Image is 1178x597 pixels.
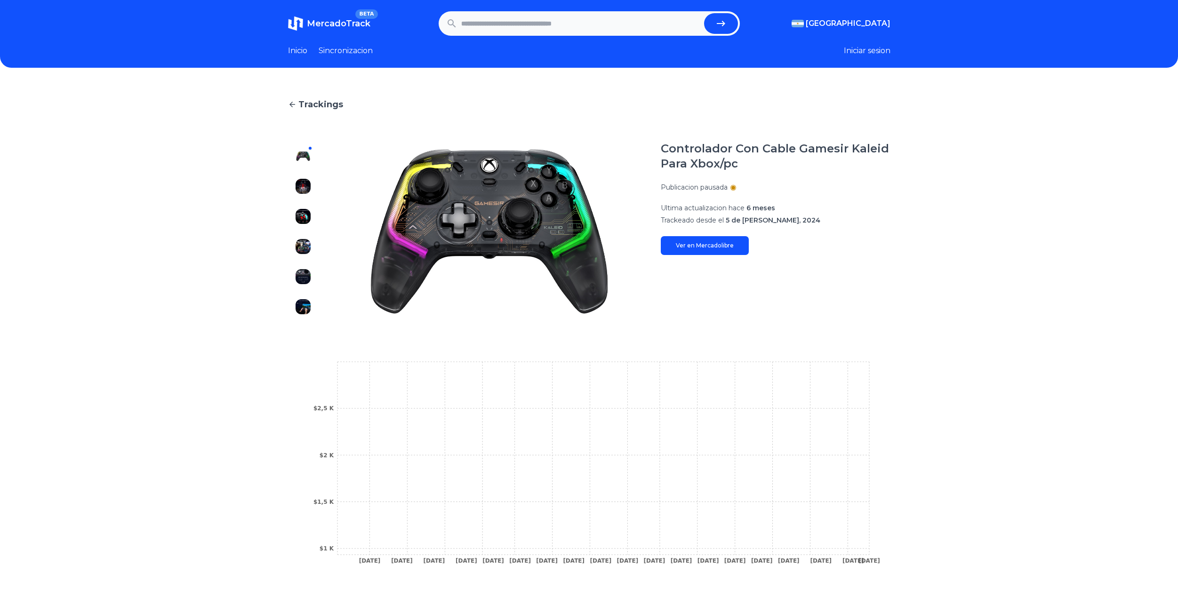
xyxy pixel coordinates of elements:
[746,204,775,212] span: 6 meses
[842,557,864,564] tspan: [DATE]
[844,45,890,56] button: Iniciar sesion
[661,141,890,171] h1: Controlador Con Cable Gamesir Kaleid Para Xbox/pc
[777,557,799,564] tspan: [DATE]
[726,216,820,224] span: 5 de [PERSON_NAME], 2024
[661,183,728,192] p: Publicacion pausada
[319,545,334,552] tspan: $1 K
[391,557,413,564] tspan: [DATE]
[296,179,311,194] img: Controlador Con Cable Gamesir Kaleid Para Xbox/pc
[509,557,531,564] tspan: [DATE]
[296,239,311,254] img: Controlador Con Cable Gamesir Kaleid Para Xbox/pc
[296,269,311,284] img: Controlador Con Cable Gamesir Kaleid Para Xbox/pc
[288,98,890,111] a: Trackings
[482,557,504,564] tspan: [DATE]
[359,557,380,564] tspan: [DATE]
[590,557,611,564] tspan: [DATE]
[298,98,343,111] span: Trackings
[617,557,638,564] tspan: [DATE]
[288,16,303,31] img: MercadoTrack
[296,209,311,224] img: Controlador Con Cable Gamesir Kaleid Para Xbox/pc
[724,557,745,564] tspan: [DATE]
[536,557,558,564] tspan: [DATE]
[697,557,719,564] tspan: [DATE]
[423,557,445,564] tspan: [DATE]
[563,557,585,564] tspan: [DATE]
[751,557,772,564] tspan: [DATE]
[792,20,804,27] img: Argentina
[296,299,311,314] img: Controlador Con Cable Gamesir Kaleid Para Xbox/pc
[313,499,334,505] tspan: $1,5 K
[355,9,377,19] span: BETA
[319,452,334,459] tspan: $2 K
[456,557,477,564] tspan: [DATE]
[307,18,370,29] span: MercadoTrack
[288,45,307,56] a: Inicio
[643,557,665,564] tspan: [DATE]
[296,149,311,164] img: Controlador Con Cable Gamesir Kaleid Para Xbox/pc
[792,18,890,29] button: [GEOGRAPHIC_DATA]
[661,236,749,255] a: Ver en Mercadolibre
[288,16,370,31] a: MercadoTrackBETA
[858,557,880,564] tspan: [DATE]
[319,45,373,56] a: Sincronizacion
[661,204,745,212] span: Ultima actualizacion hace
[313,405,334,412] tspan: $2,5 K
[337,141,642,322] img: Controlador Con Cable Gamesir Kaleid Para Xbox/pc
[670,557,692,564] tspan: [DATE]
[806,18,890,29] span: [GEOGRAPHIC_DATA]
[661,216,724,224] span: Trackeado desde el
[810,557,832,564] tspan: [DATE]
